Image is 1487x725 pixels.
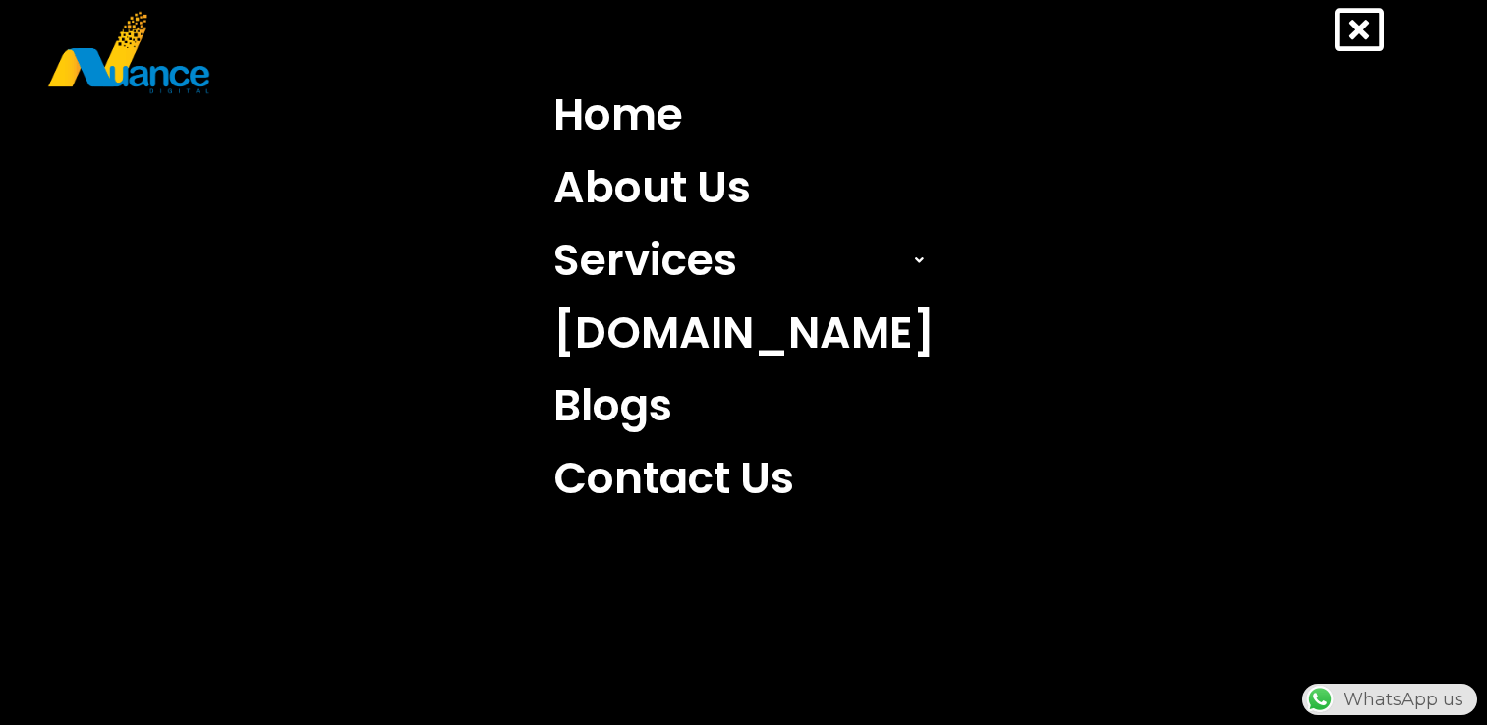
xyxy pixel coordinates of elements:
img: WhatsApp [1304,684,1336,715]
a: Services [539,224,949,297]
a: WhatsAppWhatsApp us [1302,689,1477,710]
a: Home [539,79,949,151]
div: WhatsApp us [1302,684,1477,715]
a: Contact Us [539,442,949,515]
a: nuance-qatar_logo [46,10,734,95]
img: nuance-qatar_logo [46,10,211,95]
a: [DOMAIN_NAME] [539,297,949,369]
a: About Us [539,151,949,224]
a: Blogs [539,369,949,442]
